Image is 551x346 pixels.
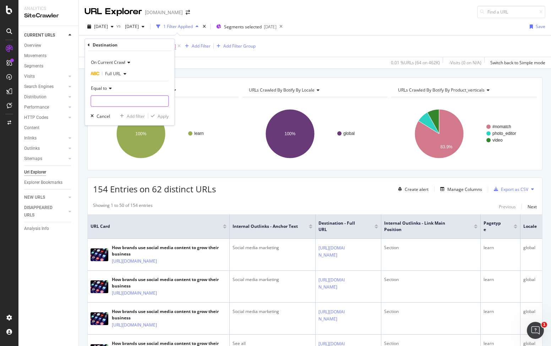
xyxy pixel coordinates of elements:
span: Full URL [105,71,121,77]
h4: URLs Crawled By Botify By locale [247,84,381,96]
button: [DATE] [122,21,147,32]
div: Search Engines [24,83,54,90]
span: 154 Entries on 62 distinct URLs [93,183,216,195]
div: Switch back to Simple mode [490,60,545,66]
div: Showing 1 to 50 of 154 entries [93,202,153,211]
span: URL Card [91,223,221,230]
div: learn [484,245,517,251]
div: Add Filter [192,43,211,49]
button: Apply [148,112,169,120]
div: Save [536,23,545,29]
div: Overview [24,42,41,49]
a: Segments [24,62,73,70]
button: Segments selected[DATE] [213,21,277,32]
div: Explorer Bookmarks [24,179,62,186]
span: URLs Crawled By Botify By product_verticals [398,87,485,93]
div: Destination [93,42,118,48]
div: Create alert [405,186,429,192]
div: 1 Filter Applied [163,23,193,29]
div: [DOMAIN_NAME] [145,9,183,16]
div: learn [484,308,517,315]
span: 1 [541,322,547,328]
a: Outlinks [24,145,66,152]
span: 2025 Sep. 28th [94,23,108,29]
div: DISAPPEARED URLS [24,204,60,219]
svg: A chart. [391,103,537,165]
div: Manage Columns [447,186,482,192]
a: Explorer Bookmarks [24,179,73,186]
button: Switch back to Simple mode [487,57,545,68]
span: URLs Crawled By Botify By locale [249,87,315,93]
span: locale [523,223,537,230]
a: Analysis Info [24,225,73,232]
span: Internal Outlinks - Anchor Text [233,223,298,230]
svg: A chart. [242,103,388,165]
div: global [523,245,551,251]
button: Full URL [91,68,129,79]
text: 100% [136,131,147,136]
div: Next [528,204,537,210]
text: 83.9% [440,144,452,149]
a: CURRENT URLS [24,32,66,39]
button: 1 Filter Applied [153,21,201,32]
span: vs [116,23,122,29]
span: pagetype [484,220,503,233]
span: 2025 Sep. 7th [122,23,139,29]
button: Create alert [395,183,429,195]
div: Analysis Info [24,225,49,232]
a: HTTP Codes [24,114,66,121]
input: Find a URL [477,6,545,18]
div: Performance [24,104,49,111]
div: CURRENT URLS [24,32,55,39]
div: NEW URLS [24,194,45,201]
a: [URL][DOMAIN_NAME] [318,276,347,291]
div: SiteCrawler [24,12,73,20]
img: main image [91,312,108,325]
a: Movements [24,52,73,60]
button: Save [527,21,545,32]
button: Next [528,202,537,211]
button: Add Filter Group [214,42,256,50]
div: Cancel [97,113,110,119]
a: NEW URLS [24,194,66,201]
div: arrow-right-arrow-left [186,10,190,15]
a: [URL][DOMAIN_NAME] [112,322,157,329]
button: Add Filter [182,42,211,50]
a: Content [24,124,73,132]
div: Distribution [24,93,47,101]
img: main image [91,280,108,293]
div: Social media marketing [233,276,312,283]
div: How brands use social media content to grow their business [112,276,227,289]
button: Add filter [117,112,145,120]
text: video [492,138,503,143]
button: Cancel [88,112,110,120]
div: Inlinks [24,134,37,142]
div: - Visits ( 0 on N/A ) [449,60,481,66]
span: Internal Outlinks - Link Main Position [384,220,463,233]
div: [DATE] [264,24,277,30]
div: Section [384,308,478,315]
iframe: Intercom live chat [527,322,544,339]
div: HTTP Codes [24,114,48,121]
div: Outlinks [24,145,40,152]
a: [URL][DOMAIN_NAME] [112,258,157,265]
a: DISAPPEARED URLS [24,204,66,219]
div: global [523,276,551,283]
div: Visits [24,73,35,80]
button: Manage Columns [437,185,482,193]
div: How brands use social media content to grow their business [112,308,227,321]
div: Section [384,245,478,251]
div: Content [24,124,39,132]
div: Export as CSV [501,186,528,192]
a: Performance [24,104,66,111]
a: [URL][DOMAIN_NAME] [318,308,347,323]
button: [DATE] [84,21,116,32]
div: Add filter [127,113,145,119]
a: Visits [24,73,66,80]
div: learn [484,276,517,283]
img: main image [91,248,108,261]
span: Segments selected [224,24,262,30]
button: Previous [499,202,516,211]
